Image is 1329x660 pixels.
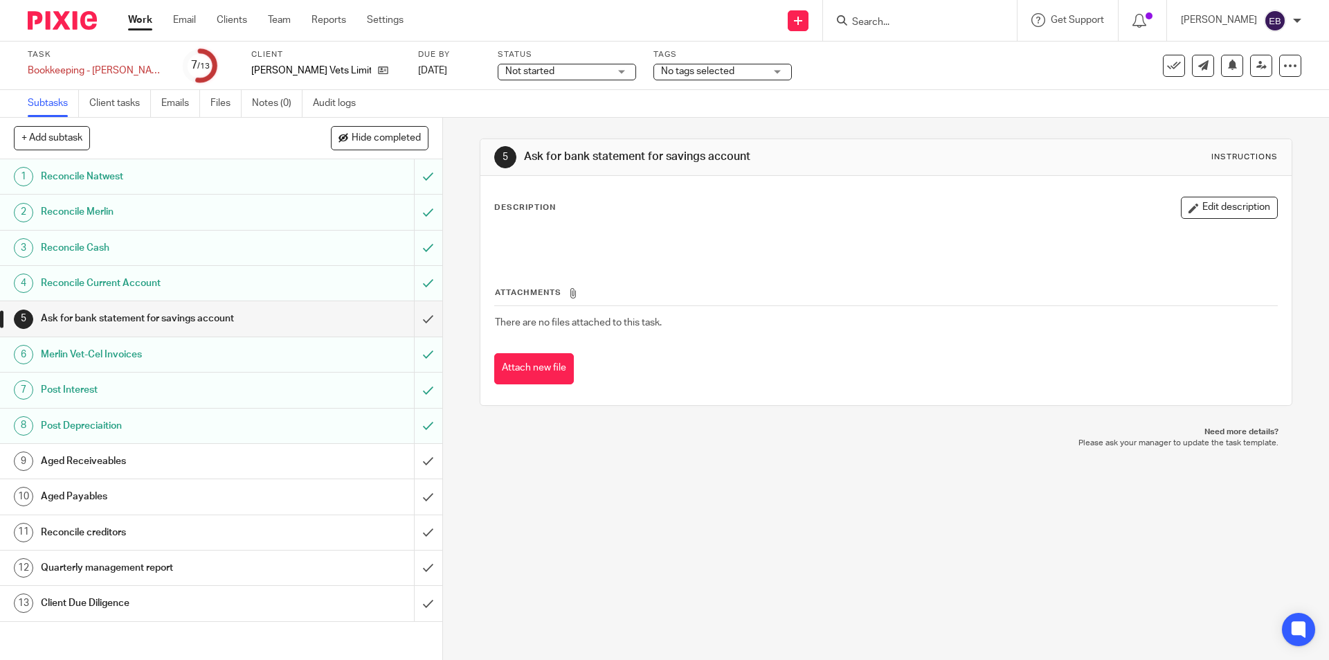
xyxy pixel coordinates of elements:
h1: Ask for bank statement for savings account [524,150,916,164]
div: 6 [14,345,33,364]
div: 4 [14,274,33,293]
a: Email [173,13,196,27]
span: Attachments [495,289,561,296]
p: [PERSON_NAME] [1181,13,1257,27]
a: Work [128,13,152,27]
p: Please ask your manager to update the task template. [494,438,1278,449]
h1: Reconcile Natwest [41,166,280,187]
button: Attach new file [494,353,574,384]
h1: Ask for bank statement for savings account [41,308,280,329]
div: 11 [14,523,33,542]
h1: Aged Receiveables [41,451,280,472]
input: Search [851,17,975,29]
h1: Merlin Vet-Cel Invoices [41,344,280,365]
div: 5 [14,310,33,329]
span: There are no files attached to this task. [495,318,662,328]
div: 12 [14,558,33,578]
button: Hide completed [331,126,428,150]
label: Client [251,49,401,60]
div: 1 [14,167,33,186]
span: No tags selected [661,66,734,76]
h1: Reconcile Current Account [41,273,280,294]
label: Due by [418,49,480,60]
label: Tags [653,49,792,60]
label: Task [28,49,166,60]
a: Audit logs [313,90,366,117]
div: 2 [14,203,33,222]
img: svg%3E [1264,10,1286,32]
h1: Reconcile Merlin [41,202,280,222]
h1: Quarterly management report [41,558,280,578]
div: 13 [14,594,33,613]
a: Reports [311,13,346,27]
div: 5 [494,146,516,168]
div: Bookkeeping - [PERSON_NAME] Vets Limited Monthly [28,64,166,78]
div: 7 [191,57,210,73]
h1: Reconcile Cash [41,238,280,258]
button: + Add subtask [14,126,90,150]
div: 9 [14,452,33,471]
p: Description [494,202,556,213]
a: Emails [161,90,200,117]
div: 7 [14,380,33,400]
div: 10 [14,487,33,506]
div: Instructions [1211,152,1278,163]
div: 8 [14,416,33,436]
div: Bookkeeping - Bowland Vets Limited Monthly [28,64,166,78]
h1: Post Depreciaition [41,416,280,436]
span: Not started [505,66,554,76]
a: Files [210,90,242,117]
a: Notes (0) [252,90,302,117]
a: Client tasks [89,90,151,117]
button: Edit description [1181,197,1278,219]
a: Clients [217,13,247,27]
h1: Reconcile creditors [41,522,280,543]
a: Subtasks [28,90,79,117]
div: 3 [14,238,33,258]
span: [DATE] [418,66,447,75]
h1: Post Interest [41,380,280,400]
h1: Client Due Diligence [41,593,280,614]
p: Need more details? [494,427,1278,438]
span: Hide completed [352,133,421,144]
p: [PERSON_NAME] Vets Limited [251,64,371,78]
img: Pixie [28,11,97,30]
a: Settings [367,13,404,27]
span: Get Support [1051,15,1104,25]
label: Status [498,49,636,60]
small: /13 [197,62,210,70]
a: Team [268,13,291,27]
h1: Aged Payables [41,486,280,507]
